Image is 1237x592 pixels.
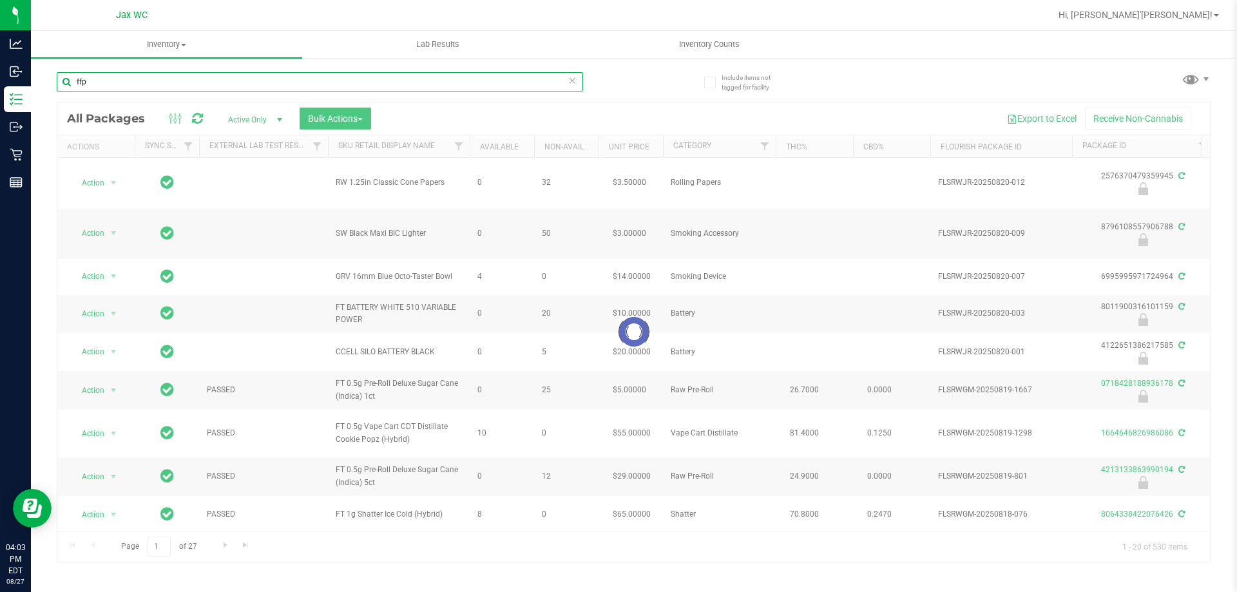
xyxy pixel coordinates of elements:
span: Jax WC [116,10,148,21]
a: Lab Results [302,31,573,58]
span: Hi, [PERSON_NAME]'[PERSON_NAME]! [1059,10,1213,20]
p: 04:03 PM EDT [6,542,25,577]
iframe: Resource center [13,489,52,528]
span: Inventory Counts [662,39,757,50]
inline-svg: Outbound [10,120,23,133]
inline-svg: Inventory [10,93,23,106]
a: Inventory Counts [573,31,845,58]
inline-svg: Retail [10,148,23,161]
inline-svg: Analytics [10,37,23,50]
a: Inventory [31,31,302,58]
span: Lab Results [399,39,477,50]
span: Include items not tagged for facility [722,73,786,92]
inline-svg: Inbound [10,65,23,78]
inline-svg: Reports [10,176,23,189]
span: Inventory [31,39,302,50]
span: Clear [568,72,577,89]
p: 08/27 [6,577,25,586]
input: Search Package ID, Item Name, SKU, Lot or Part Number... [57,72,583,91]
